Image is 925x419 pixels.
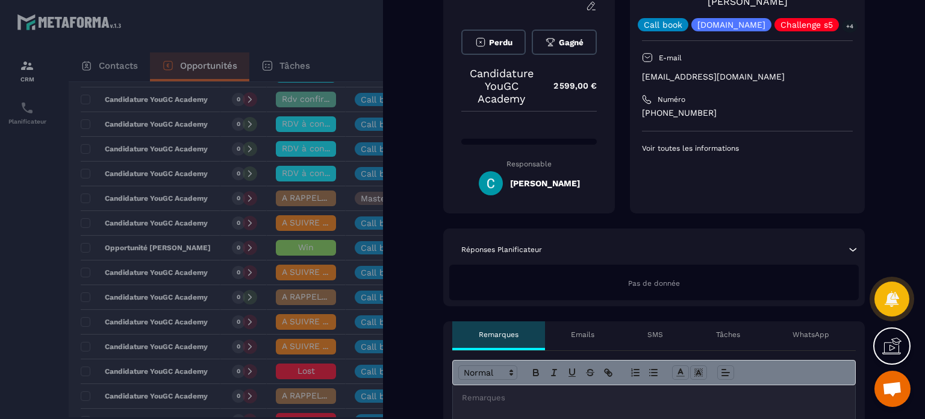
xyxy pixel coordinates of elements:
[461,30,526,55] button: Perdu
[461,245,542,254] p: Réponses Planificateur
[842,20,858,33] p: +4
[541,74,597,98] p: 2 599,00 €
[642,107,853,119] p: [PHONE_NUMBER]
[716,330,740,339] p: Tâches
[793,330,829,339] p: WhatsApp
[489,38,512,47] span: Perdu
[628,279,680,288] span: Pas de donnée
[647,330,663,339] p: SMS
[559,38,584,47] span: Gagné
[874,371,911,407] div: Ouvrir le chat
[532,30,597,55] button: Gagné
[658,95,685,104] p: Numéro
[697,20,765,29] p: [DOMAIN_NAME]
[644,20,682,29] p: Call book
[461,160,597,168] p: Responsable
[642,143,853,153] p: Voir toutes les informations
[461,67,541,105] p: Candidature YouGC Academy
[642,71,853,83] p: [EMAIL_ADDRESS][DOMAIN_NAME]
[659,53,682,63] p: E-mail
[510,178,580,188] h5: [PERSON_NAME]
[479,330,519,339] p: Remarques
[571,330,594,339] p: Emails
[780,20,833,29] p: Challenge s5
